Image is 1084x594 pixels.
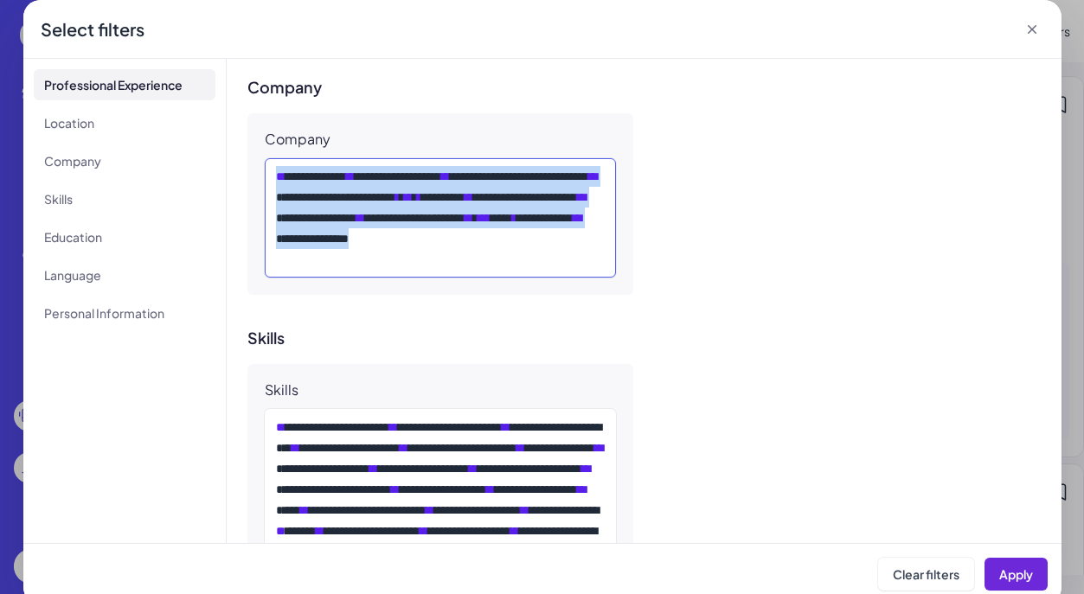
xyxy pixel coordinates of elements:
[878,558,974,591] button: Clear filters
[34,69,215,100] li: Professional Experience
[34,297,215,329] li: Personal Information
[893,566,959,582] span: Clear filters
[985,558,1048,591] button: Apply
[34,221,215,252] li: Education
[34,107,215,138] li: Location
[999,566,1033,582] span: Apply
[247,79,1041,96] h3: Company
[34,259,215,291] li: Language
[41,17,144,42] div: Select filters
[265,381,298,399] div: Skills
[247,329,1041,347] h3: Skills
[265,131,330,148] div: Company
[34,183,215,214] li: Skills
[34,145,215,176] li: Company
